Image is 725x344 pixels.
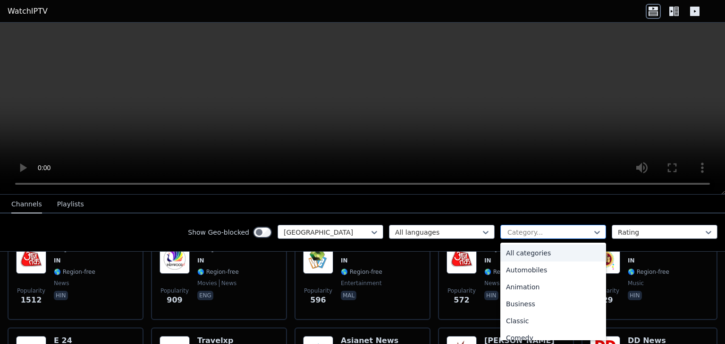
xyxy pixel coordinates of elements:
[197,268,239,276] span: 🌎 Region-free
[54,291,68,300] p: hin
[628,291,642,300] p: hin
[484,257,491,264] span: IN
[304,287,332,295] span: Popularity
[160,244,190,274] img: Indywood TV
[341,279,382,287] span: entertainment
[341,291,356,300] p: mal
[484,268,526,276] span: 🌎 Region-free
[628,257,635,264] span: IN
[197,257,204,264] span: IN
[188,228,249,237] label: Show Geo-blocked
[54,257,61,264] span: IN
[11,196,42,213] button: Channels
[447,287,476,295] span: Popularity
[341,268,382,276] span: 🌎 Region-free
[16,244,46,274] img: Aaj Tak
[160,287,189,295] span: Popularity
[628,279,644,287] span: music
[57,196,84,213] button: Playlists
[500,262,606,278] div: Automobiles
[54,279,69,287] span: news
[21,295,42,306] span: 1512
[628,268,669,276] span: 🌎 Region-free
[8,6,48,17] a: WatchIPTV
[54,268,95,276] span: 🌎 Region-free
[447,244,477,274] img: Aaj Tak
[484,279,499,287] span: news
[484,291,498,300] p: hin
[303,244,333,274] img: Kairali We
[341,257,348,264] span: IN
[197,291,213,300] p: eng
[454,295,469,306] span: 572
[500,312,606,329] div: Classic
[219,279,236,287] span: news
[500,245,606,262] div: All categories
[167,295,182,306] span: 909
[17,287,45,295] span: Popularity
[310,295,326,306] span: 596
[500,278,606,295] div: Animation
[500,295,606,312] div: Business
[197,279,217,287] span: movies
